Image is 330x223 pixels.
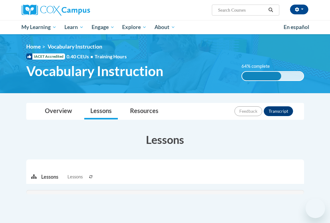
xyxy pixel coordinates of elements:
p: Lessons [41,174,58,180]
span: Training Hours [95,53,127,59]
span: • [90,53,93,59]
span: Explore [122,24,147,31]
span: IACET Accredited [26,53,65,60]
input: Search Courses [217,6,266,14]
span: Vocabulary Instruction [26,63,163,79]
img: Cox Campus [22,5,90,16]
span: Lessons [67,174,83,180]
button: Transcript [264,106,293,116]
button: Search [266,6,275,14]
a: Learn [60,20,88,34]
span: About [154,24,175,31]
a: My Learning [18,20,61,34]
span: Learn [64,24,84,31]
span: Engage [92,24,114,31]
span: 0.40 CEUs [67,53,95,60]
span: Vocabulary Instruction [48,43,102,50]
button: Feedback [234,106,262,116]
a: Lessons [84,103,118,119]
div: 64% complete [242,72,281,80]
a: En español [280,21,313,34]
span: En español [284,24,309,30]
a: Resources [124,103,165,119]
a: About [150,20,179,34]
a: Home [26,43,41,50]
span: My Learning [21,24,56,31]
label: 64% complete [241,63,277,70]
button: Account Settings [290,5,308,14]
a: Engage [88,20,118,34]
h3: Lessons [26,132,304,147]
a: Cox Campus [22,5,111,16]
div: Main menu [17,20,313,34]
iframe: Button to launch messaging window [306,199,325,218]
a: Overview [39,103,78,119]
a: Explore [118,20,150,34]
